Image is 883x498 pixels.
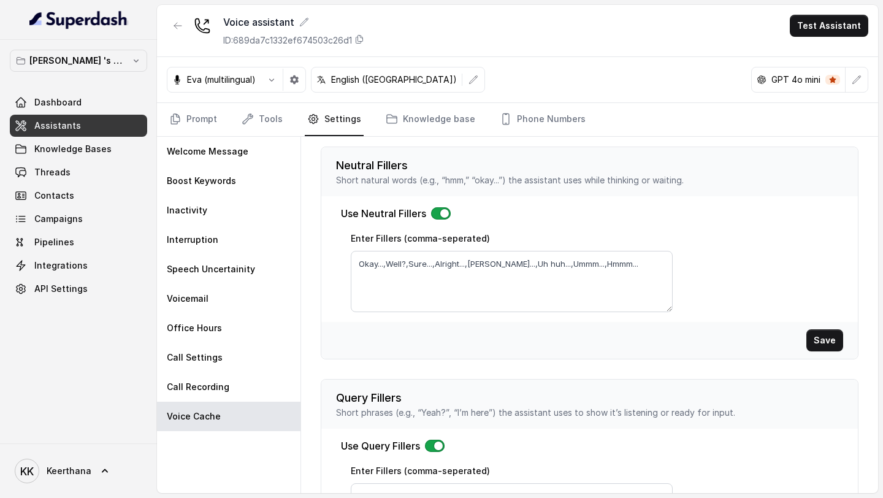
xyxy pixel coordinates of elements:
[167,410,221,423] p: Voice Cache
[34,236,74,248] span: Pipelines
[34,259,88,272] span: Integrations
[34,166,71,178] span: Threads
[167,103,868,136] nav: Tabs
[167,322,222,334] p: Office Hours
[29,10,128,29] img: light.svg
[223,15,364,29] div: Voice assistant
[757,75,766,85] svg: openai logo
[34,120,81,132] span: Assistants
[10,115,147,137] a: Assistants
[167,175,236,187] p: Boost Keywords
[47,465,91,477] span: Keerthana
[20,465,34,478] text: KK
[497,103,588,136] a: Phone Numbers
[336,407,843,419] p: Short phrases (e.g., “Yeah?”, “I’m here”) the assistant uses to show it’s listening or ready for ...
[167,381,229,393] p: Call Recording
[341,206,426,221] p: Use Neutral Fillers
[29,53,128,68] p: [PERSON_NAME] 's Workspace
[34,213,83,225] span: Campaigns
[351,465,490,476] label: Enter Fillers (comma-seperated)
[806,329,843,351] button: Save
[336,389,843,407] p: Query Fillers
[10,161,147,183] a: Threads
[10,185,147,207] a: Contacts
[187,74,256,86] p: Eva (multilingual)
[167,351,223,364] p: Call Settings
[167,103,220,136] a: Prompt
[239,103,285,136] a: Tools
[351,233,490,243] label: Enter Fillers (comma-seperated)
[167,145,248,158] p: Welcome Message
[10,278,147,300] a: API Settings
[223,34,352,47] p: ID: 689da7c1332ef674503c26d1
[10,208,147,230] a: Campaigns
[771,74,820,86] p: GPT 4o mini
[336,157,843,174] p: Neutral Fillers
[34,143,112,155] span: Knowledge Bases
[383,103,478,136] a: Knowledge base
[34,190,74,202] span: Contacts
[10,454,147,488] a: Keerthana
[10,91,147,113] a: Dashboard
[10,50,147,72] button: [PERSON_NAME] 's Workspace
[341,439,420,453] p: Use Query Fillers
[331,74,457,86] p: English ([GEOGRAPHIC_DATA])
[167,263,255,275] p: Speech Uncertainity
[34,96,82,109] span: Dashboard
[167,234,218,246] p: Interruption
[305,103,364,136] a: Settings
[34,283,88,295] span: API Settings
[10,138,147,160] a: Knowledge Bases
[167,293,208,305] p: Voicemail
[336,174,843,186] p: Short natural words (e.g., “hmm,” “okay...”) the assistant uses while thinking or waiting.
[351,251,673,312] textarea: Okay...,Well?,Sure...,Alright...,[PERSON_NAME]...,Uh huh...,Ummm...,Hmmm...
[10,231,147,253] a: Pipelines
[790,15,868,37] button: Test Assistant
[167,204,207,216] p: Inactivity
[10,255,147,277] a: Integrations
